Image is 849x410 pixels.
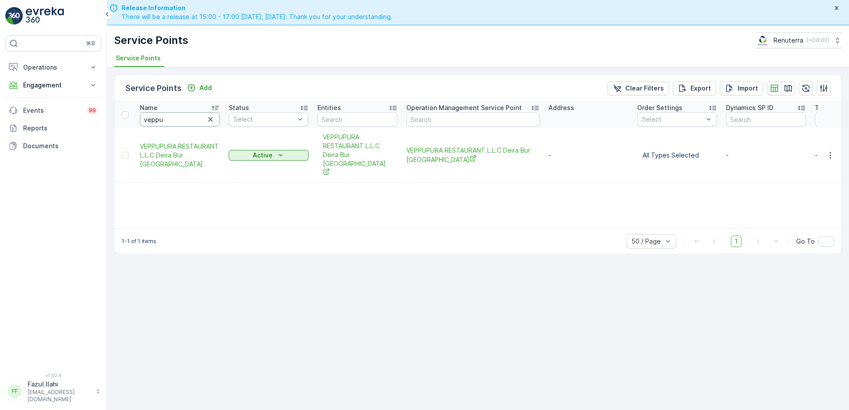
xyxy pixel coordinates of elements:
[234,115,295,124] p: Select
[607,81,669,95] button: Clear Filters
[122,4,393,12] span: Release Information
[89,107,96,114] p: 99
[406,112,540,126] input: Search
[738,84,758,93] p: Import
[23,142,98,150] p: Documents
[642,115,703,124] p: Select
[731,236,742,247] span: 1
[23,124,98,133] p: Reports
[125,82,182,95] p: Service Points
[317,103,341,112] p: Entities
[23,81,83,90] p: Engagement
[116,54,161,63] span: Service Points
[317,112,397,126] input: Search
[26,7,64,25] img: logo_light-DOdMpM7g.png
[774,36,803,45] p: Renuterra
[323,133,392,177] span: VEPPUPURA RESTAURANT L.L.C Deira Bur [GEOGRAPHIC_DATA]
[756,32,842,48] button: Renuterra(+04:00)
[406,146,540,164] span: VEPPUPURA RESTAURANT L.L.C Deira Bur [GEOGRAPHIC_DATA]
[140,142,220,169] a: VEPPUPURA RESTAURANT L.L.C Deira Bur Dubai
[5,119,101,137] a: Reports
[726,103,774,112] p: Dynamics SP ID
[5,380,101,403] button: FFFazul.Ilahi[EMAIL_ADDRESS][DOMAIN_NAME]
[796,237,815,246] span: Go To
[807,37,829,44] p: ( +04:00 )
[28,380,91,389] p: Fazul.Ilahi
[140,103,158,112] p: Name
[23,63,83,72] p: Operations
[726,151,806,160] p: -
[229,103,249,112] p: Status
[690,84,711,93] p: Export
[673,81,716,95] button: Export
[5,7,23,25] img: logo
[114,33,188,47] p: Service Points
[122,12,393,21] span: There will be a release at 15:00 - 17:00 [DATE], [DATE]. Thank you for your understanding.
[199,83,212,92] p: Add
[544,128,633,182] td: -
[28,389,91,403] p: [EMAIL_ADDRESS][DOMAIN_NAME]
[122,238,156,245] p: 1-1 of 1 items
[5,137,101,155] a: Documents
[140,142,220,169] span: VEPPUPURA RESTAURANT L.L.C Deira Bur [GEOGRAPHIC_DATA]
[86,40,95,47] p: ⌘B
[23,106,82,115] p: Events
[5,59,101,76] button: Operations
[726,112,806,126] input: Search
[643,151,712,160] p: All Types Selected
[253,151,273,160] p: Active
[406,103,522,112] p: Operation Management Service Point
[5,102,101,119] a: Events99
[637,103,682,112] p: Order Settings
[140,112,220,126] input: Search
[548,103,574,112] p: Address
[406,146,540,164] a: VEPPUPURA RESTAURANT L.L.C Deira Bur Dubai
[625,84,664,93] p: Clear Filters
[183,83,215,93] button: Add
[756,35,770,45] img: Screenshot_2024-07-26_at_13.33.01.png
[5,76,101,94] button: Engagement
[323,133,392,177] a: VEPPUPURA RESTAURANT L.L.C Deira Bur Dubai
[122,152,129,159] div: Toggle Row Selected
[8,384,22,398] div: FF
[5,373,101,378] span: v 1.50.4
[720,81,763,95] button: Import
[229,150,309,161] button: Active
